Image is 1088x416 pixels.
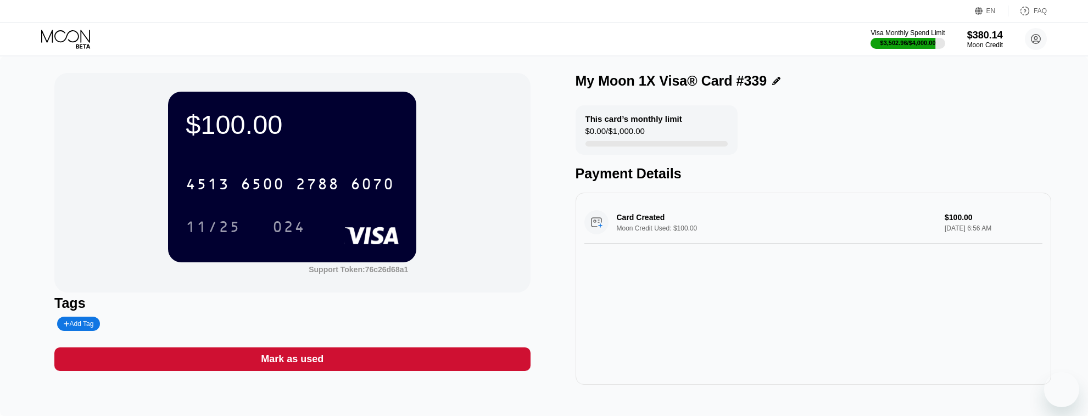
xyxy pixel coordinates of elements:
[54,347,530,371] div: Mark as used
[986,7,996,15] div: EN
[871,29,945,37] div: Visa Monthly Spend Limit
[1044,372,1079,407] iframe: Button to launch messaging window
[309,265,408,274] div: Support Token: 76c26d68a1
[585,114,682,123] div: This card’s monthly limit
[264,213,314,240] div: 024
[576,166,1051,182] div: Payment Details
[57,317,100,331] div: Add Tag
[967,41,1003,49] div: Moon Credit
[1034,7,1047,15] div: FAQ
[880,40,936,46] div: $3,502.96 / $4,000.00
[871,29,945,49] div: Visa Monthly Spend Limit$3,502.96/$4,000.00
[350,177,394,194] div: 6070
[186,220,241,237] div: 11/25
[54,295,530,311] div: Tags
[272,220,305,237] div: 024
[241,177,284,194] div: 6500
[309,265,408,274] div: Support Token:76c26d68a1
[585,126,645,141] div: $0.00 / $1,000.00
[186,109,399,140] div: $100.00
[177,213,249,240] div: 11/25
[967,30,1003,41] div: $380.14
[1008,5,1047,16] div: FAQ
[186,177,230,194] div: 4513
[295,177,339,194] div: 2788
[261,353,323,366] div: Mark as used
[967,30,1003,49] div: $380.14Moon Credit
[64,320,93,328] div: Add Tag
[576,73,767,89] div: My Moon 1X Visa® Card #339
[179,170,401,198] div: 4513650027886070
[975,5,1008,16] div: EN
